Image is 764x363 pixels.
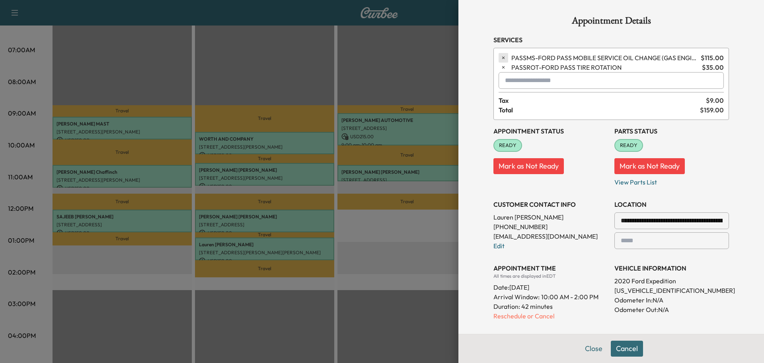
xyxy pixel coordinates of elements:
span: $ 9.00 [706,96,724,105]
button: Close [580,341,608,357]
span: $ 115.00 [701,53,724,63]
div: Date: [DATE] [493,279,608,292]
p: Arrival Window: [493,292,608,302]
h3: History [493,334,608,343]
button: Mark as Not Ready [493,158,564,174]
h3: Parts Status [614,126,729,136]
span: FORD PASS TIRE ROTATION [511,63,699,72]
span: $ 159.00 [700,105,724,115]
p: Odometer In: N/A [614,295,729,305]
h3: VEHICLE INFORMATION [614,263,729,273]
p: Reschedule or Cancel [493,311,608,321]
p: 2020 Ford Expedition [614,276,729,286]
span: FORD PASS MOBILE SERVICE OIL CHANGE (GAS ENGINE ONLY) [511,53,698,63]
p: [US_VEHICLE_IDENTIFICATION_NUMBER] [614,286,729,295]
span: Total [499,105,700,115]
h3: LOCATION [614,200,729,209]
p: View Parts List [614,174,729,187]
p: Duration: 42 minutes [493,302,608,311]
span: READY [615,141,642,149]
p: [PHONE_NUMBER] [493,222,608,232]
p: Odometer Out: N/A [614,305,729,314]
h3: CONTACT CUSTOMER [614,334,729,343]
a: Edit [493,242,505,250]
button: Mark as Not Ready [614,158,685,174]
span: Tax [499,96,706,105]
span: $ 35.00 [702,63,724,72]
h1: Appointment Details [493,16,729,29]
div: All times are displayed in EDT [493,273,608,279]
h3: CUSTOMER CONTACT INFO [493,200,608,209]
p: [EMAIL_ADDRESS][DOMAIN_NAME] [493,232,608,241]
span: 10:00 AM - 2:00 PM [541,292,598,302]
h3: Appointment Status [493,126,608,136]
span: READY [494,141,521,149]
h3: Services [493,35,729,45]
button: Cancel [611,341,643,357]
h3: APPOINTMENT TIME [493,263,608,273]
p: Lauren [PERSON_NAME] [493,212,608,222]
